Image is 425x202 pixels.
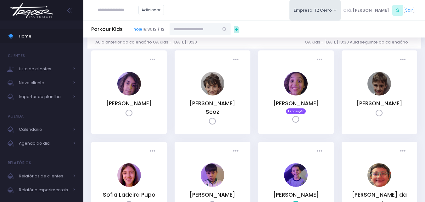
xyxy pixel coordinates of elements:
[95,36,202,49] a: Aula anterior do calendário GA Kids - [DATE] 18:30
[19,125,69,134] span: Calendário
[117,182,141,188] a: Sofia Ladeira Pupo
[201,72,224,95] img: Gabriel Campiglia Scoz
[201,163,224,187] img: Theo Cabral
[273,100,319,107] a: [PERSON_NAME]
[8,157,31,169] h4: Relatórios
[341,3,417,17] div: [ ]
[286,108,306,114] span: Reposição
[284,72,308,95] img: João Miguel Mourão Mariano
[343,7,352,14] span: Olá,
[19,32,75,40] span: Home
[353,7,389,14] span: [PERSON_NAME]
[19,65,69,73] span: Lista de clientes
[138,5,164,15] a: Adicionar
[103,191,155,199] a: Sofia Ladeira Pupo
[133,26,142,32] a: hoje
[201,91,224,97] a: Gabriel Campiglia Scoz
[189,191,235,199] a: [PERSON_NAME]
[19,79,69,87] span: Novo cliente
[189,100,235,115] a: [PERSON_NAME] Scoz
[284,182,308,188] a: Bernardo Vinciguerra
[153,26,165,32] strong: 12 / 12
[117,91,141,97] a: Benjamim Skromov
[19,186,69,194] span: Relatório experimentais
[305,36,413,49] a: GA Kids - [DATE] 18:30 Aula seguinte do calendário
[8,110,24,123] h4: Agenda
[284,163,308,187] img: Bernardo Vinciguerra
[106,100,152,107] a: [PERSON_NAME]
[19,172,69,180] span: Relatórios de clientes
[133,26,165,32] span: 18:30
[201,182,224,188] a: Theo Cabral
[367,91,391,97] a: Pedro Moreno
[117,72,141,95] img: Benjamim Skromov
[367,182,391,188] a: Gabriel bicca da costa
[19,139,69,147] span: Agenda do dia
[117,163,141,187] img: Sofia Ladeira Pupo
[91,26,123,32] h5: Parkour Kids
[367,72,391,95] img: Pedro Moreno
[392,5,403,16] span: S
[356,100,402,107] a: [PERSON_NAME]
[405,7,413,14] a: Sair
[273,191,319,199] a: [PERSON_NAME]
[8,49,25,62] h4: Clientes
[367,163,391,187] img: Gabriel bicca da costa
[19,93,69,101] span: Importar da planilha
[284,91,308,97] a: João Miguel Mourão Mariano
